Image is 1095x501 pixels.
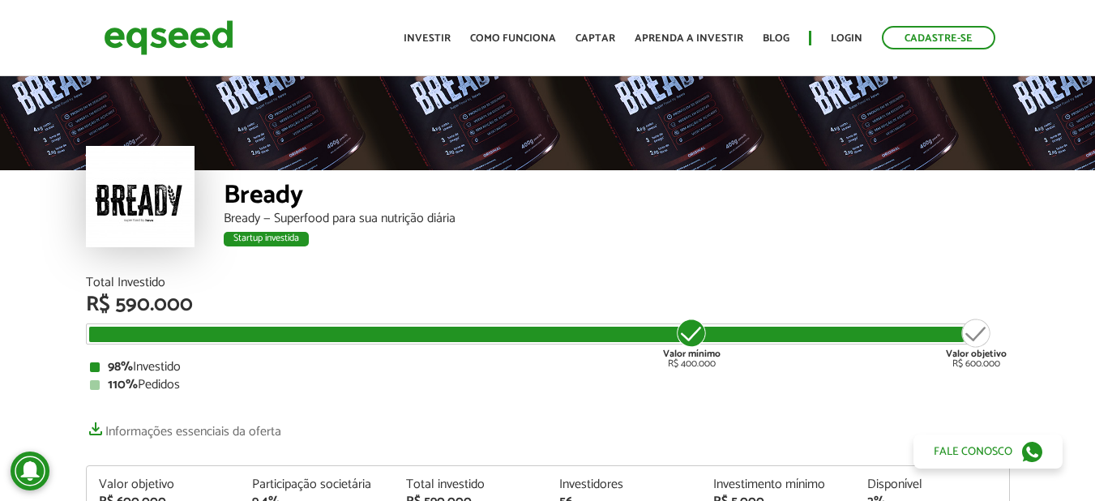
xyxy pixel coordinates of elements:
div: Participação societária [252,478,382,491]
div: Total Investido [86,276,1010,289]
div: Valor objetivo [99,478,229,491]
a: Fale conosco [913,435,1063,469]
strong: 98% [108,356,133,378]
div: Pedidos [90,379,1006,392]
a: Aprenda a investir [635,33,743,44]
a: Blog [763,33,789,44]
div: R$ 590.000 [86,294,1010,315]
div: Startup investida [224,232,309,246]
div: Investimento mínimo [713,478,843,491]
strong: Valor objetivo [946,346,1007,362]
div: R$ 600.000 [946,317,1007,369]
a: Login [831,33,862,44]
a: Informações essenciais da oferta [86,416,281,439]
div: Bready — Superfood para sua nutrição diária [224,212,1010,225]
div: Investidores [559,478,689,491]
a: Investir [404,33,451,44]
img: EqSeed [104,16,233,59]
a: Cadastre-se [882,26,995,49]
a: Como funciona [470,33,556,44]
div: Investido [90,361,1006,374]
div: Bready [224,182,1010,212]
div: Disponível [867,478,997,491]
a: Captar [575,33,615,44]
div: Total investido [406,478,536,491]
div: R$ 400.000 [661,317,722,369]
strong: Valor mínimo [663,346,721,362]
strong: 110% [108,374,138,396]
